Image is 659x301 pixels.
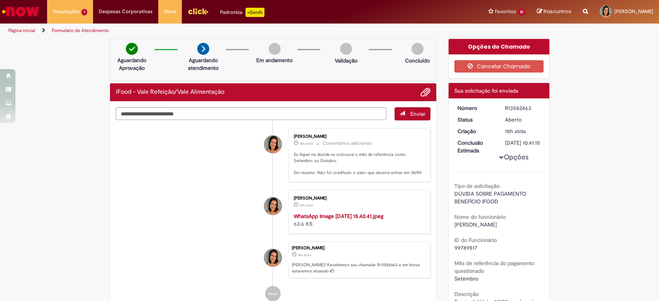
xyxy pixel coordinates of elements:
[452,127,499,135] dt: Criação
[518,9,525,15] span: 21
[292,246,426,250] div: [PERSON_NAME]
[454,221,497,228] span: [PERSON_NAME]
[454,190,528,205] span: DÚVIDA SOBRE PAGAMENTO BENEFÍCIO IFOOD
[6,24,434,38] ul: Trilhas de página
[298,253,311,257] span: 18h atrás
[537,8,571,15] a: Rascunhos
[264,249,282,267] div: Flavia Santana De Carvalho
[505,128,526,135] time: 30/09/2025 15:41:11
[412,43,424,55] img: img-circle-grey.png
[454,291,479,298] b: Descrição
[264,197,282,215] div: Flavia Santana De Carvalho
[300,203,313,208] time: 30/09/2025 15:41:06
[188,5,208,17] img: click_logo_yellow_360x200.png
[544,8,571,15] span: Rascunhos
[449,39,549,54] div: Opções do Chamado
[298,253,311,257] time: 30/09/2025 15:41:11
[1,4,41,19] img: ServiceNow
[294,134,422,139] div: [PERSON_NAME]
[294,152,422,176] p: Eu fiquei na dúvida se colocava o mês de referência como Setembro ou Outubro. Em resumo: Não foi ...
[323,140,372,147] small: Comentários adicionais
[264,135,282,153] div: Flavia Santana De Carvalho
[405,57,430,64] p: Concluído
[452,116,499,123] dt: Status
[495,8,516,15] span: Favoritos
[505,116,541,123] div: Aberto
[294,213,383,220] a: WhatsApp Image [DATE] 15.40.41.jpeg
[185,56,222,72] p: Aguardando atendimento
[454,60,544,73] button: Cancelar Chamado
[454,183,500,189] b: Tipo de solicitação
[99,8,152,15] span: Despesas Corporativas
[505,127,541,135] div: 30/09/2025 15:41:11
[292,262,426,274] p: [PERSON_NAME]! Recebemos seu chamado R13582463 e em breve estaremos atuando.
[116,242,431,279] li: Flavia Santana De Carvalho
[164,8,176,15] span: More
[116,89,224,96] h2: iFood - Vale Refeição/Vale Alimentação Histórico de tíquete
[269,43,281,55] img: img-circle-grey.png
[395,107,430,120] button: Enviar
[220,8,264,17] div: Padroniza
[246,8,264,17] p: +GenAi
[81,9,87,15] span: 1
[454,275,478,282] span: Setembro
[505,104,541,112] div: R13582463
[454,213,506,220] b: Nome do funcionário
[410,110,425,117] span: Enviar
[505,139,541,147] div: [DATE] 10:41:15
[454,87,518,94] span: Sua solicitação foi enviada
[300,141,313,146] time: 30/09/2025 15:42:13
[335,57,357,64] p: Validação
[113,56,151,72] p: Aguardando Aprovação
[420,87,430,97] button: Adicionar anexos
[197,43,209,55] img: arrow-next.png
[340,43,352,55] img: img-circle-grey.png
[300,141,313,146] span: 18h atrás
[505,128,526,135] span: 18h atrás
[300,203,313,208] span: 18h atrás
[126,43,138,55] img: check-circle-green.png
[454,260,534,274] b: Mês de referência do pagamento questionado
[294,196,422,201] div: [PERSON_NAME]
[52,27,109,34] a: Formulário de Atendimento
[454,237,497,244] b: ID do Funcionário
[614,8,653,15] span: [PERSON_NAME]
[256,56,293,64] p: Em andamento
[452,104,499,112] dt: Número
[452,139,499,154] dt: Conclusão Estimada
[8,27,35,34] a: Página inicial
[53,8,80,15] span: Requisições
[116,107,387,120] textarea: Digite sua mensagem aqui...
[294,212,422,228] div: 63.6 KB
[454,244,477,251] span: 99789517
